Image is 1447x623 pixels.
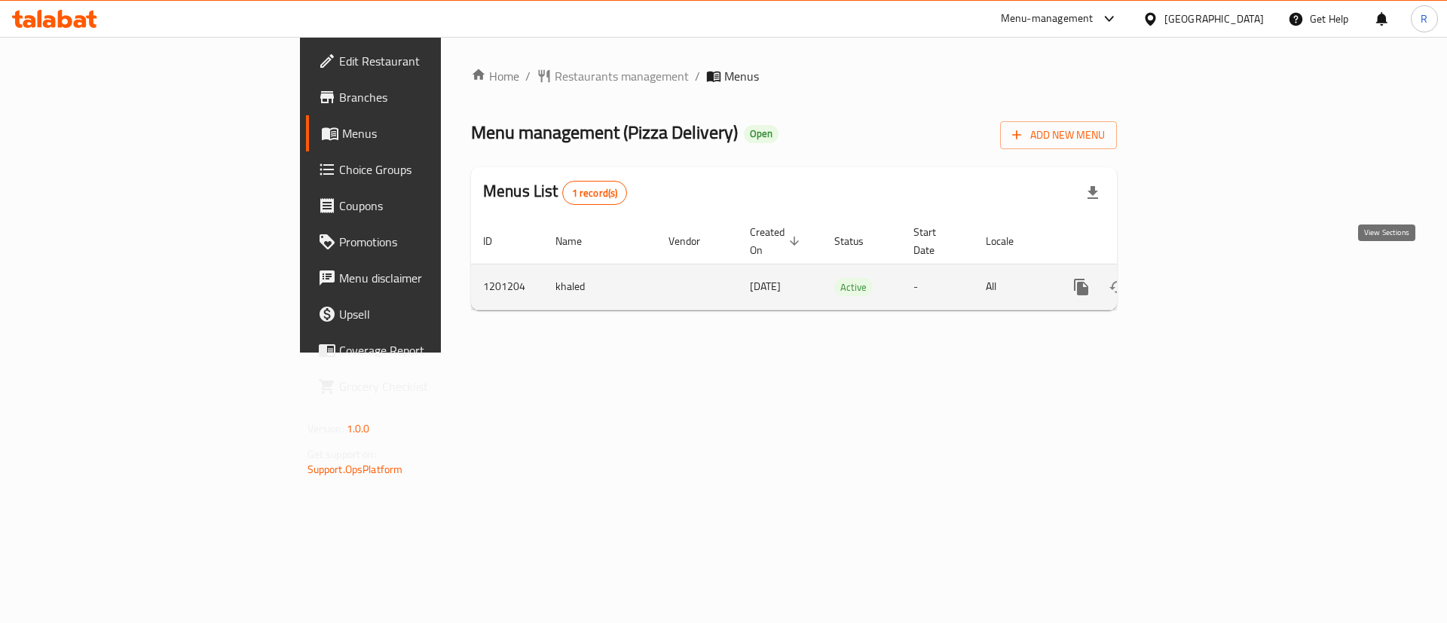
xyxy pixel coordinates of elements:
span: Menus [342,124,530,142]
div: Export file [1075,175,1111,211]
div: [GEOGRAPHIC_DATA] [1164,11,1264,27]
span: Coverage Report [339,341,530,359]
a: Edit Restaurant [306,43,542,79]
a: Promotions [306,224,542,260]
span: Active [834,279,873,296]
span: Promotions [339,233,530,251]
div: Open [744,125,779,143]
li: / [695,67,700,85]
div: Menu-management [1001,10,1094,28]
span: Edit Restaurant [339,52,530,70]
span: Branches [339,88,530,106]
nav: breadcrumb [471,67,1117,85]
span: Coupons [339,197,530,215]
table: enhanced table [471,218,1220,310]
td: All [974,264,1051,310]
button: Add New Menu [1000,121,1117,149]
span: Name [555,232,601,250]
span: ID [483,232,512,250]
span: Add New Menu [1012,126,1105,145]
td: - [901,264,974,310]
span: Open [744,127,779,140]
a: Choice Groups [306,151,542,188]
span: Menus [724,67,759,85]
a: Support.OpsPlatform [307,460,403,479]
div: Total records count [562,181,628,205]
span: Get support on: [307,444,377,464]
span: Version: [307,419,344,438]
span: 1 record(s) [563,186,627,200]
span: Upsell [339,305,530,323]
a: Branches [306,79,542,115]
button: more [1063,269,1100,305]
a: Coupons [306,188,542,224]
span: Status [834,232,883,250]
span: Start Date [913,223,956,259]
td: khaled [543,264,656,310]
span: Created On [750,223,804,259]
a: Coverage Report [306,332,542,368]
th: Actions [1051,218,1220,264]
button: Change Status [1100,269,1136,305]
a: Menus [306,115,542,151]
span: Grocery Checklist [339,377,530,395]
span: R [1421,11,1427,27]
a: Menu disclaimer [306,260,542,296]
a: Restaurants management [537,67,689,85]
span: Choice Groups [339,160,530,179]
h2: Menus List [483,180,627,205]
a: Upsell [306,296,542,332]
div: Active [834,278,873,296]
a: Grocery Checklist [306,368,542,405]
span: [DATE] [750,276,781,296]
span: Vendor [668,232,720,250]
span: 1.0.0 [347,419,370,438]
span: Restaurants management [555,67,689,85]
span: Locale [986,232,1033,250]
span: Menu disclaimer [339,269,530,287]
span: Menu management ( Pizza Delivery ) [471,115,738,149]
